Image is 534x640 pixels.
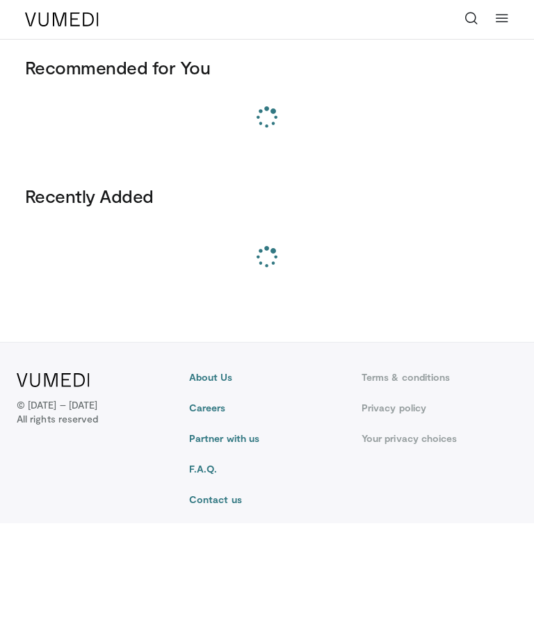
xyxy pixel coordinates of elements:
[189,370,345,384] a: About Us
[25,185,509,207] h3: Recently Added
[189,432,345,445] a: Partner with us
[25,13,99,26] img: VuMedi Logo
[362,401,517,415] a: Privacy policy
[189,462,345,476] a: F.A.Q.
[362,432,517,445] a: Your privacy choices
[17,398,98,426] p: © [DATE] – [DATE]
[17,373,90,387] img: VuMedi Logo
[362,370,517,384] a: Terms & conditions
[17,412,98,426] span: All rights reserved
[189,401,345,415] a: Careers
[189,493,345,507] a: Contact us
[25,56,509,79] h3: Recommended for You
